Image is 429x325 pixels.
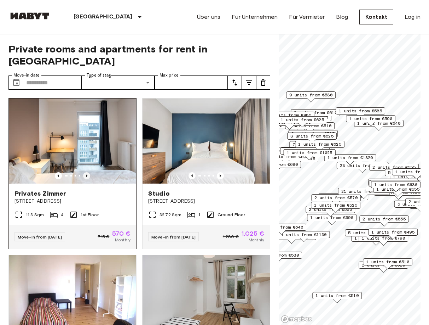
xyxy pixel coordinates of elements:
div: Map marker [280,147,330,158]
a: Blog [336,13,348,21]
div: Map marker [370,180,419,191]
span: Move-in from [DATE] [18,234,62,240]
span: 1 units from €1320 [327,155,373,161]
span: Ground Floor [218,212,245,218]
button: Previous image [217,172,224,179]
div: Map marker [278,116,327,127]
span: 1 units from €625 [281,117,324,123]
span: 1 units from €510 [315,292,359,299]
a: Marketing picture of unit DE-01-481-006-01Previous imagePrevious imageStudio[STREET_ADDRESS]32.72... [142,98,270,249]
div: Map marker [324,154,376,165]
span: 32.72 Sqm [160,212,181,218]
span: 570 € [112,230,131,237]
span: Private rooms and apartments for rent in [GEOGRAPHIC_DATA] [8,43,270,67]
span: 2 units from €690 [255,161,298,168]
span: 1 units from €590 [349,116,392,122]
label: Max price [160,72,179,78]
div: Map marker [368,229,418,240]
button: Previous image [189,172,196,179]
div: Map marker [369,164,419,175]
span: 1 units from €495 [371,229,414,235]
span: 2 units from €555 [363,216,406,222]
span: 2 units from €570 [314,195,358,201]
div: Map marker [284,149,336,160]
button: Previous image [55,172,62,179]
button: tune [228,75,242,90]
div: Map marker [338,188,390,199]
div: Map marker [257,224,306,235]
div: Map marker [336,107,385,118]
div: Map marker [286,91,336,102]
span: 1 units from €610 [362,262,405,268]
label: Type of stay [87,72,111,78]
span: Studio [148,189,170,198]
span: 4 [61,212,64,218]
div: Map marker [278,231,330,242]
div: Map marker [371,181,421,192]
span: 2 units from €510 [288,123,331,129]
div: Map marker [359,215,409,226]
span: [STREET_ADDRESS] [15,198,131,205]
span: 1 units from €645 [371,179,414,185]
a: Für Vermieter [289,13,325,21]
span: 1 units from €640 [357,120,400,127]
div: Map marker [319,193,368,204]
span: 1 units from €525 [314,202,357,208]
div: Map marker [363,258,412,269]
div: Map marker [291,109,340,120]
a: Für Unternehmen [232,13,278,21]
button: Previous image [83,172,90,179]
span: 1st Floor [81,212,98,218]
div: Map marker [345,229,394,240]
span: 1 units from €640 [260,224,303,230]
span: 1 [198,212,200,218]
div: Map marker [295,141,344,152]
span: 5 units from €590 [348,230,391,236]
span: 2 units from €555 [309,206,352,213]
div: Map marker [311,194,361,205]
span: 1 units from €640 [373,180,416,187]
a: Mapbox logo [281,315,312,323]
span: 1.280 € [223,234,239,240]
a: Über uns [197,13,220,21]
span: 1 units from €630 [374,181,417,188]
div: Map marker [287,133,337,144]
span: 1 units from €485 [268,112,311,118]
span: 1 units from €590 [310,214,353,221]
span: 3 units from €525 [291,130,335,137]
span: Monthly [115,237,131,243]
span: [STREET_ADDRESS] [148,198,264,205]
span: Monthly [249,237,264,243]
span: 7 units from €585 [292,141,336,148]
div: Map marker [368,179,418,190]
img: Marketing picture of unit DE-01-481-006-01 [143,99,270,184]
p: [GEOGRAPHIC_DATA] [74,13,133,21]
span: 3 units from €530 [256,252,299,258]
span: 9 units from €530 [289,92,332,98]
span: 4 units from €605 [322,194,365,200]
button: tune [242,75,256,90]
div: Map marker [359,262,408,273]
span: 1 units from €1025 [287,150,332,156]
span: 1 units from €510 [366,259,409,265]
div: Map marker [312,292,362,303]
div: Map marker [288,130,338,141]
span: 9 units from €585 [283,148,326,154]
span: 3 units from €525 [290,133,334,139]
span: 715 € [98,234,109,240]
div: Map marker [311,202,360,213]
span: 1 units from €625 [298,141,341,147]
div: Map marker [346,115,395,126]
div: Map marker [265,112,314,123]
span: 2 units from €555 [372,164,416,170]
label: Move-in date [13,72,40,78]
div: Map marker [369,180,418,191]
span: 1 units from €1130 [281,231,327,238]
span: Privates Zimmer [15,189,66,198]
div: Map marker [289,141,339,152]
a: Marketing picture of unit DE-01-12-003-01QPrevious imagePrevious imagePrivates Zimmer[STREET_ADDR... [8,98,137,249]
button: Choose date [9,75,23,90]
span: 21 units from €575 [341,188,387,195]
a: Log in [405,13,421,21]
div: Map marker [337,162,389,173]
